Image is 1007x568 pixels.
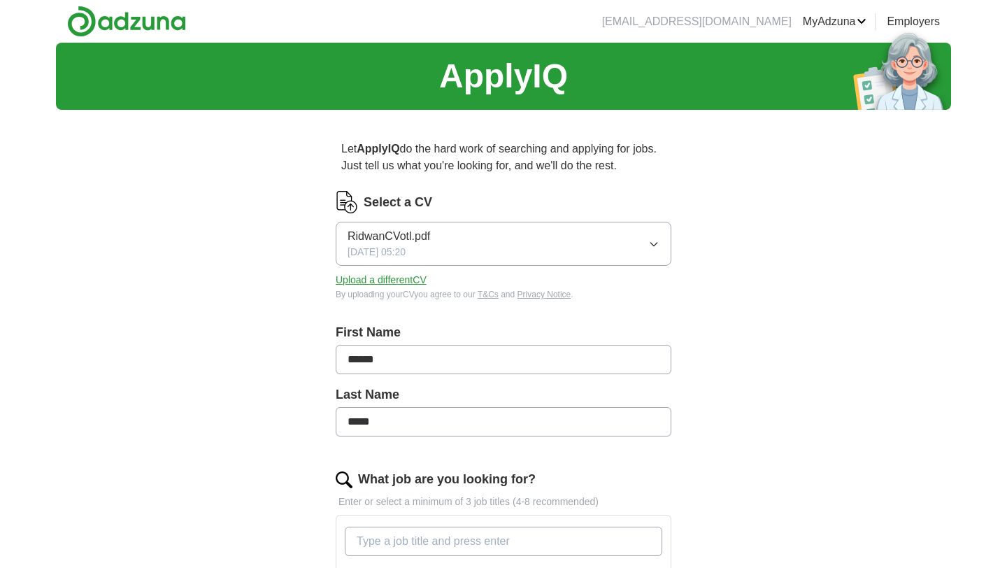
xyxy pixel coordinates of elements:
[348,228,430,245] span: RidwanCVotl.pdf
[336,495,671,509] p: Enter or select a minimum of 3 job titles (4-8 recommended)
[336,222,671,266] button: RidwanCVotl.pdf[DATE] 05:20
[348,245,406,260] span: [DATE] 05:20
[336,471,352,488] img: search.png
[364,193,432,212] label: Select a CV
[439,51,568,101] h1: ApplyIQ
[336,273,427,287] button: Upload a differentCV
[803,13,867,30] a: MyAdzuna
[517,290,571,299] a: Privacy Notice
[357,143,399,155] strong: ApplyIQ
[336,135,671,180] p: Let do the hard work of searching and applying for jobs. Just tell us what you're looking for, an...
[336,191,358,213] img: CV Icon
[67,6,186,37] img: Adzuna logo
[478,290,499,299] a: T&Cs
[336,385,671,404] label: Last Name
[336,288,671,301] div: By uploading your CV you agree to our and .
[358,470,536,489] label: What job are you looking for?
[887,13,940,30] a: Employers
[602,13,792,30] li: [EMAIL_ADDRESS][DOMAIN_NAME]
[336,323,671,342] label: First Name
[345,527,662,556] input: Type a job title and press enter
